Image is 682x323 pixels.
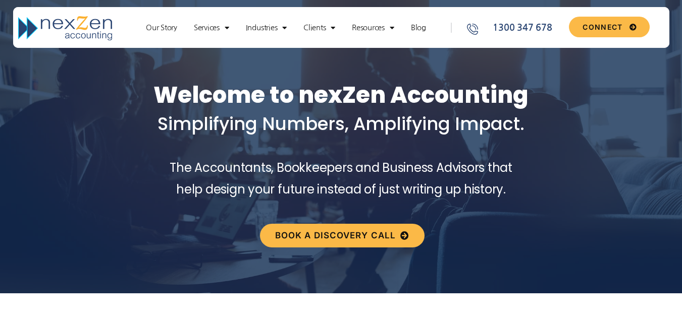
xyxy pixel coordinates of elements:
a: Resources [347,23,399,33]
a: Services [189,23,234,33]
a: Industries [241,23,292,33]
a: Our Story [141,23,182,33]
span: The Accountants, Bookkeepers and Business Advisors that help design your future instead of just w... [170,159,512,198]
a: Book a discovery call [260,224,425,247]
span: 1300 347 678 [490,21,552,35]
span: Book a discovery call [275,231,396,240]
span: CONNECT [583,24,622,31]
nav: Menu [126,23,445,33]
span: Simplifying Numbers, Amplifying Impact. [158,111,524,136]
a: Clients [298,23,340,33]
a: 1300 347 678 [465,21,565,35]
a: CONNECT [569,17,649,37]
a: Blog [406,23,431,33]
